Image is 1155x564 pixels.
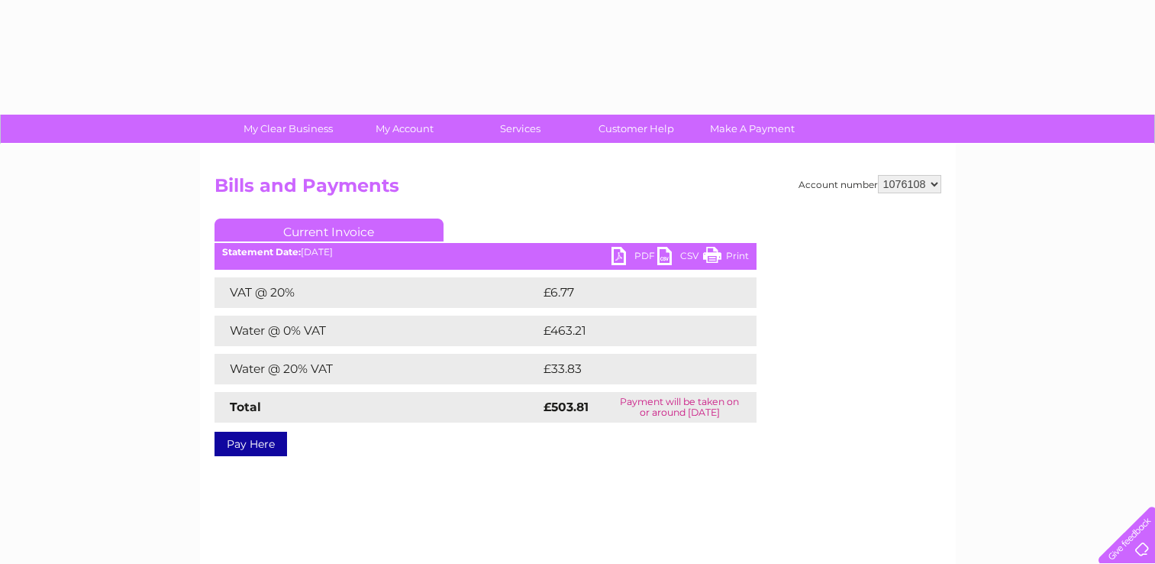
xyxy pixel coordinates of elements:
a: Pay Here [215,432,287,456]
b: Statement Date: [222,246,301,258]
td: £33.83 [540,354,725,384]
td: VAT @ 20% [215,277,540,308]
a: Print [703,247,749,269]
strong: £503.81 [544,400,589,414]
div: [DATE] [215,247,757,258]
div: Account number [798,175,941,193]
a: My Clear Business [225,115,351,143]
td: £6.77 [540,277,721,308]
a: Current Invoice [215,219,444,241]
a: CSV [657,247,703,269]
td: Payment will be taken on or around [DATE] [603,392,757,423]
h2: Bills and Payments [215,175,941,204]
td: Water @ 0% VAT [215,316,540,346]
td: Water @ 20% VAT [215,354,540,384]
a: Make A Payment [689,115,815,143]
a: Services [457,115,583,143]
td: £463.21 [540,316,728,346]
strong: Total [230,400,261,414]
a: My Account [341,115,467,143]
a: Customer Help [573,115,699,143]
a: PDF [611,247,657,269]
